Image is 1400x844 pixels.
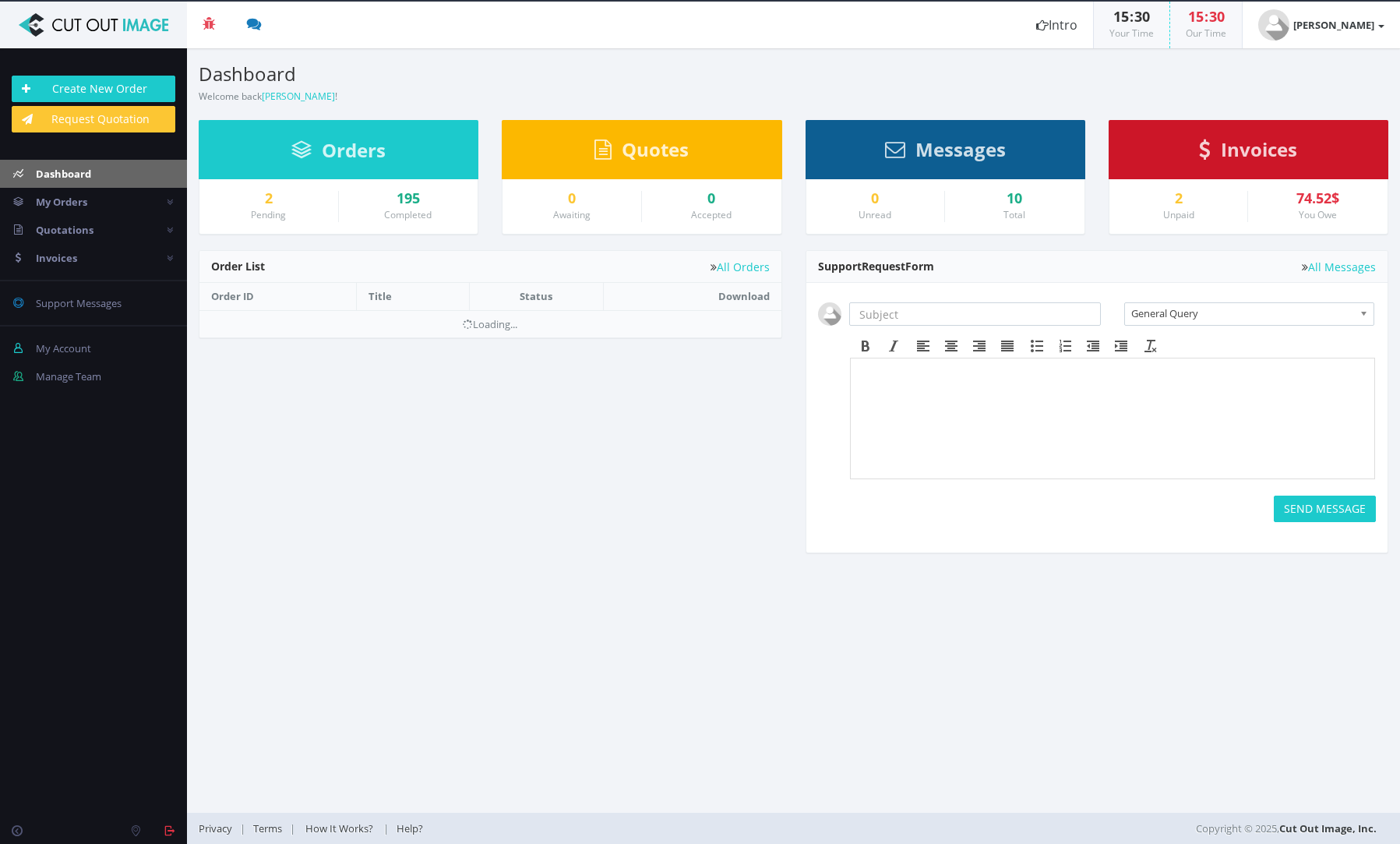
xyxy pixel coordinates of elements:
[199,90,337,103] small: Welcome back !
[1186,26,1226,40] small: Our Time
[262,90,335,103] a: [PERSON_NAME]
[818,259,934,274] span: Support Form
[199,821,240,835] a: Privacy
[1121,191,1236,207] a: 2
[885,146,1006,160] a: Messages
[1209,7,1225,26] span: 30
[1274,496,1376,522] button: SEND MESSAGE
[1196,821,1377,836] span: Copyright © 2025,
[711,261,770,273] a: All Orders
[622,136,689,162] span: Quotes
[1279,821,1377,835] a: Cut Out Image, Inc.
[1243,2,1400,48] a: [PERSON_NAME]
[12,13,175,37] img: Cut Out Image
[594,146,689,160] a: Quotes
[1293,18,1374,32] strong: [PERSON_NAME]
[295,821,383,835] a: How It Works?
[199,310,781,337] td: Loading...
[1109,26,1154,40] small: Your Time
[36,251,77,265] span: Invoices
[514,191,629,207] a: 0
[469,283,603,310] th: Status
[849,302,1101,326] input: Subject
[915,136,1006,162] span: Messages
[1134,7,1150,26] span: 30
[1302,261,1376,273] a: All Messages
[1129,7,1134,26] span: :
[357,283,469,310] th: Title
[1204,7,1209,26] span: :
[36,341,91,355] span: My Account
[251,208,286,221] small: Pending
[993,336,1021,356] div: Justify
[1131,303,1353,323] span: General Query
[818,302,841,326] img: user_default.jpg
[1021,2,1093,48] a: Intro
[245,821,290,835] a: Terms
[199,64,782,84] h3: Dashboard
[1003,208,1025,221] small: Total
[1299,208,1337,221] small: You Owe
[36,195,87,209] span: My Orders
[851,358,1375,479] iframe: Rich Text Area. Press ALT-F9 for menu. Press ALT-F10 for toolbar. Press ALT-0 for help
[937,336,965,356] div: Align center
[199,813,992,844] div: | | |
[852,336,880,356] div: Bold
[199,283,357,310] th: Order ID
[351,191,467,207] a: 195
[691,208,732,221] small: Accepted
[12,106,175,132] a: Request Quotation
[1137,336,1165,356] div: Clear formatting
[1199,146,1297,160] a: Invoices
[1107,336,1135,356] div: Increase indent
[859,208,891,221] small: Unread
[211,191,326,207] a: 2
[36,296,122,310] span: Support Messages
[12,76,175,102] a: Create New Order
[909,336,937,356] div: Align left
[291,147,386,161] a: Orders
[389,821,431,835] a: Help?
[322,137,386,163] span: Orders
[1023,336,1051,356] div: Bullet list
[818,191,933,207] a: 0
[305,821,373,835] span: How It Works?
[211,259,265,274] span: Order List
[1221,136,1297,162] span: Invoices
[604,283,781,310] th: Download
[384,208,432,221] small: Completed
[36,167,91,181] span: Dashboard
[1051,336,1079,356] div: Numbered list
[1163,208,1194,221] small: Unpaid
[553,208,591,221] small: Awaiting
[1188,7,1204,26] span: 15
[36,223,93,237] span: Quotations
[1260,191,1376,207] div: 74.52$
[654,191,770,207] a: 0
[1113,7,1129,26] span: 15
[1079,336,1107,356] div: Decrease indent
[1258,9,1289,41] img: user_default.jpg
[36,369,101,383] span: Manage Team
[862,259,905,274] span: Request
[965,336,993,356] div: Align right
[880,336,908,356] div: Italic
[957,191,1073,207] div: 10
